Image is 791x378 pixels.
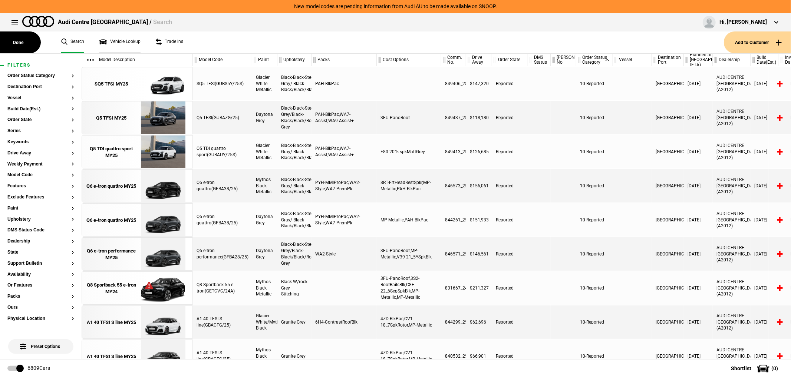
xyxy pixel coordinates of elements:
[684,135,713,168] div: [DATE]
[684,67,713,100] div: [DATE]
[86,272,137,305] a: Q8 Sportback 55 e-tron MY24
[277,305,312,339] div: Granite Grey
[7,316,74,321] button: Physical Location
[99,31,141,53] a: Vehicle Lookup
[466,203,492,237] div: $151,933
[7,305,74,310] button: Ours
[7,250,74,261] section: State
[492,169,528,203] div: Reported
[7,84,74,90] button: Destination Port
[466,135,492,168] div: $126,685
[87,183,136,190] div: Q6 e-tron quattro MY25
[86,67,137,101] a: SQ5 TFSI MY25
[751,203,779,237] div: [DATE]
[61,31,84,53] a: Search
[576,305,613,339] div: 10-Reported
[441,237,466,271] div: 846571_25
[576,339,613,373] div: 10-Reported
[713,271,751,305] div: AUDI CENTRE [GEOGRAPHIC_DATA] (A2012)
[137,101,189,135] img: Audi_GUBAZG_25_FW_6Y6Y_3FU_WA9_PAH_WA7_6FJ_PYH_F80_H65_(Nadin:_3FU_6FJ_C56_F80_H65_PAH_PYH_S9S_WA...
[576,67,613,100] div: 10-Reported
[441,169,466,203] div: 846573_25
[771,366,778,371] span: ( 0 )
[7,107,74,112] button: Build Date(Est.)
[684,305,713,339] div: [DATE]
[492,271,528,305] div: Reported
[86,204,137,237] a: Q6 e-tron quattro MY25
[751,67,779,100] div: [DATE]
[252,305,277,339] div: Glacier White/Mythos Black
[713,237,751,271] div: AUDI CENTRE [GEOGRAPHIC_DATA] (A2012)
[576,101,613,134] div: 10-Reported
[193,67,252,100] div: SQ5 TFSI(GUBS5Y/25S)
[7,96,74,107] section: Vessel
[7,84,74,96] section: Destination Port
[193,101,252,134] div: Q5 TFSI(GUBAZG/25)
[312,237,377,271] div: WA2-Style
[441,54,466,66] div: Comm. No.
[86,170,137,203] a: Q6 e-tron quattro MY25
[751,339,779,373] div: [DATE]
[252,169,277,203] div: Mythos Black Metallic
[652,339,684,373] div: [GEOGRAPHIC_DATA]
[652,237,684,271] div: [GEOGRAPHIC_DATA]
[751,169,779,203] div: [DATE]
[193,135,252,168] div: Q5 TDI quattro sport(GUBAUY/25S)
[312,203,377,237] div: PYH-MMIProPac,WA2-Style,WA7-PremPk
[155,31,183,53] a: Trade ins
[713,305,751,339] div: AUDI CENTRE [GEOGRAPHIC_DATA] (A2012)
[492,339,528,373] div: Reported
[7,117,74,128] section: Order State
[492,67,528,100] div: Reported
[27,365,50,372] div: 6809 Cars
[466,54,492,66] div: Drive Away
[7,140,74,151] section: Keywords
[441,101,466,134] div: 849437_25
[720,359,791,378] button: Shortlist(0)
[7,316,74,327] section: Physical Location
[492,135,528,168] div: Reported
[377,237,441,271] div: 3FU-PanoRoof,MP-Metallic,V39-21_5YSpkBlk
[277,67,312,100] div: Black-Black-Steel Gray/ Black-Black/Black/Black
[86,340,137,373] a: A1 40 TFSI S line MY25
[137,238,189,271] img: Audi_GFBA28_25_FW_6Y6Y_3FU_WA2_V39_PAH_PY2_(Nadin:_3FU_C05_PAH_PY2_SN8_V39_WA2)_ext.png
[713,135,751,168] div: AUDI CENTRE [GEOGRAPHIC_DATA] (A2012)
[193,169,252,203] div: Q6 e-tron quattro(GFBA38/25)
[277,271,312,305] div: Black W/rock Grey Stitching
[312,305,377,339] div: 6H4-ContrastRoofBlk
[466,67,492,100] div: $147,320
[719,19,767,26] div: Hi, [PERSON_NAME]
[652,169,684,203] div: [GEOGRAPHIC_DATA]
[528,54,550,66] div: DMS Status
[551,54,576,66] div: [PERSON_NAME] No
[7,184,74,195] section: Features
[277,135,312,168] div: Black-Black-Steel Gray/ Black-Black/Black/Black
[96,115,127,121] div: Q5 TFSI MY25
[87,319,136,326] div: A1 40 TFSI S line MY25
[277,54,311,66] div: Upholstery
[7,151,74,156] button: Drive Away
[137,340,189,373] img: Audi_GBACFG_25_ZV_0E0E_4ZD_CV1_(Nadin:_4ZD_C43_CV1)_ext.png
[466,101,492,134] div: $118,180
[95,81,128,87] div: SQ5 TFSI MY25
[751,101,779,134] div: [DATE]
[492,237,528,271] div: Reported
[7,184,74,189] button: Features
[652,271,684,305] div: [GEOGRAPHIC_DATA]
[751,237,779,271] div: [DATE]
[312,54,376,66] div: Packs
[193,339,252,373] div: A1 40 TFSI S line(GBACFG/25)
[751,271,779,305] div: [DATE]
[684,339,713,373] div: [DATE]
[713,54,750,66] div: Dealership
[377,339,441,373] div: 4ZD-BlkPac,CV1-18_7SpkRotor,MP-Metallic
[7,195,74,206] section: Exclude Features
[466,271,492,305] div: $211,327
[193,203,252,237] div: Q6 e-tron quattro(GFBA38/25)
[86,306,137,339] a: A1 40 TFSI S line MY25
[377,305,441,339] div: 4ZD-BlkPac,CV1-18_7SpkRotor,MP-Metallic
[137,136,189,169] img: Audi_GUBAUY_25S_GX_2Y2Y_WA9_PAH_WA7_5MB_6FJ_WXC_PWL_PYH_F80_H65_(Nadin:_5MB_6FJ_C56_F80_H65_PAH_P...
[82,54,192,66] div: Model Description
[751,135,779,168] div: [DATE]
[7,272,74,277] button: Availability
